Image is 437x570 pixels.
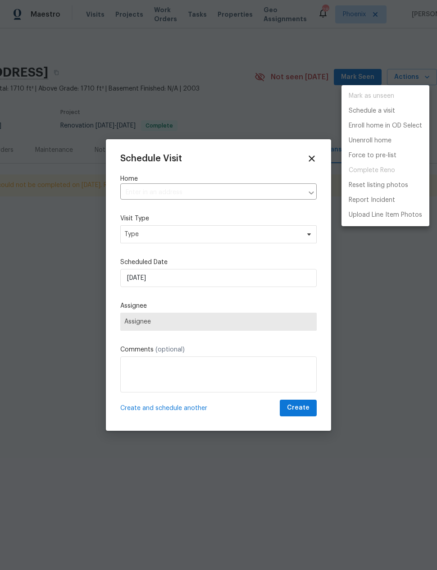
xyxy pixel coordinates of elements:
[341,163,429,178] span: Project is already completed
[349,210,422,220] p: Upload Line Item Photos
[349,196,395,205] p: Report Incident
[349,106,395,116] p: Schedule a visit
[349,121,422,131] p: Enroll home in OD Select
[349,136,391,146] p: Unenroll home
[349,181,408,190] p: Reset listing photos
[349,151,396,160] p: Force to pre-list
